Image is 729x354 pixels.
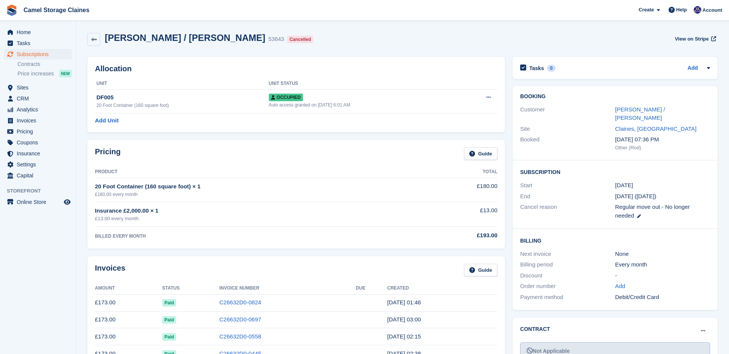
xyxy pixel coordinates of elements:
span: Subscriptions [17,49,62,60]
a: Add Unit [95,116,118,125]
div: 53643 [268,35,284,44]
time: 2025-07-01 02:00:56 UTC [387,316,421,323]
span: Regular move out - No longer needed [615,204,690,219]
div: 0 [547,65,556,72]
a: menu [4,170,72,181]
th: Unit [95,78,269,90]
div: End [520,192,615,201]
h2: Tasks [529,65,544,72]
span: Create [639,6,654,14]
span: [DATE] ([DATE]) [615,193,656,199]
a: Guide [464,264,497,276]
h2: Pricing [95,147,121,160]
span: Storefront [7,187,76,195]
span: Paid [162,299,176,307]
time: 2024-10-01 00:00:00 UTC [615,181,633,190]
h2: Allocation [95,64,497,73]
span: Analytics [17,104,62,115]
span: Price increases [17,70,54,77]
div: 20 Foot Container (160 square foot) × 1 [95,182,432,191]
a: Price increases NEW [17,69,72,78]
span: Account [702,6,722,14]
th: Product [95,166,432,178]
h2: Invoices [95,264,125,276]
a: Claines, [GEOGRAPHIC_DATA] [615,125,697,132]
div: Booked [520,135,615,151]
a: Contracts [17,61,72,68]
th: Unit Status [269,78,460,90]
span: Insurance [17,148,62,159]
a: [PERSON_NAME] / [PERSON_NAME] [615,106,665,121]
div: Discount [520,271,615,280]
a: View on Stripe [672,33,718,45]
div: Every month [615,260,710,269]
div: Debit/Credit Card [615,293,710,302]
span: Pricing [17,126,62,137]
span: View on Stripe [675,35,708,43]
td: £173.00 [95,328,162,345]
a: menu [4,49,72,60]
th: Due [356,282,387,294]
div: £13.00 every month [95,215,432,222]
div: £193.00 [432,231,497,240]
div: Order number [520,282,615,291]
h2: Billing [520,237,710,244]
a: menu [4,27,72,38]
a: menu [4,126,72,137]
h2: [PERSON_NAME] / [PERSON_NAME] [105,33,265,43]
span: Tasks [17,38,62,49]
h2: Subscription [520,168,710,175]
div: 20 Foot Container (160 square foot) [96,102,269,109]
span: Online Store [17,197,62,207]
span: CRM [17,93,62,104]
span: Coupons [17,137,62,148]
div: None [615,250,710,258]
time: 2025-06-01 01:15:50 UTC [387,333,421,340]
div: Site [520,125,615,133]
div: Next invoice [520,250,615,258]
a: Add [615,282,625,291]
a: menu [4,137,72,148]
div: Customer [520,105,615,122]
a: menu [4,148,72,159]
td: £13.00 [432,202,497,227]
span: Paid [162,333,176,341]
td: £180.00 [432,178,497,202]
span: Sites [17,82,62,93]
div: £180.00 every month [95,191,432,198]
img: Rod [694,6,701,14]
th: Invoice Number [219,282,356,294]
a: menu [4,38,72,49]
a: Add [688,64,698,73]
span: Help [676,6,687,14]
a: menu [4,115,72,126]
div: Billing period [520,260,615,269]
h2: Booking [520,94,710,100]
td: £173.00 [95,294,162,311]
div: - [615,271,710,280]
a: menu [4,159,72,170]
th: Created [387,282,497,294]
div: Payment method [520,293,615,302]
div: BILLED EVERY MONTH [95,233,432,240]
a: menu [4,104,72,115]
time: 2025-08-01 00:46:33 UTC [387,299,421,305]
div: Auto access granted on [DATE] 6:01 AM [269,102,460,108]
span: Occupied [269,94,303,101]
div: Start [520,181,615,190]
td: £173.00 [95,311,162,328]
th: Total [432,166,497,178]
div: DF005 [96,93,269,102]
a: menu [4,82,72,93]
div: NEW [59,70,72,77]
div: Cancelled [287,36,313,43]
div: Insurance £2,000.00 × 1 [95,207,432,215]
img: stora-icon-8386f47178a22dfd0bd8f6a31ec36ba5ce8667c1dd55bd0f319d3a0aa187defe.svg [6,5,17,16]
div: [DATE] 07:36 PM [615,135,710,144]
span: Capital [17,170,62,181]
a: C26632D0-0558 [219,333,261,340]
span: Invoices [17,115,62,126]
span: Settings [17,159,62,170]
div: Other (Rod) [615,144,710,152]
a: C26632D0-0824 [219,299,261,305]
